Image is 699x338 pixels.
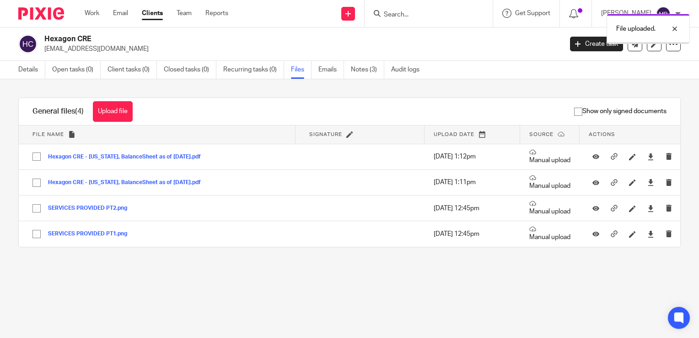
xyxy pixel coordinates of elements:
[93,101,133,122] button: Upload file
[529,149,570,165] p: Manual upload
[529,132,554,137] span: Source
[570,37,623,51] a: Create task
[434,229,511,239] p: [DATE] 12:45pm
[177,9,192,18] a: Team
[656,6,671,21] img: svg%3E
[647,178,654,187] a: Download
[647,152,654,161] a: Download
[529,200,570,216] p: Manual upload
[434,178,511,187] p: [DATE] 1:11pm
[291,61,312,79] a: Files
[142,9,163,18] a: Clients
[647,229,654,239] a: Download
[616,24,656,33] p: File uploaded.
[18,34,38,54] img: svg%3E
[113,9,128,18] a: Email
[434,152,511,161] p: [DATE] 1:12pm
[434,204,511,213] p: [DATE] 12:45pm
[205,9,228,18] a: Reports
[108,61,157,79] a: Client tasks (0)
[48,231,134,237] button: SERVICES PROVIDED PT1.png
[28,200,45,217] input: Select
[223,61,284,79] a: Recurring tasks (0)
[309,132,342,137] span: Signature
[391,61,426,79] a: Audit logs
[529,226,570,242] p: Manual upload
[351,61,384,79] a: Notes (3)
[529,174,570,191] p: Manual upload
[28,225,45,243] input: Select
[48,205,134,212] button: SERVICES PROVIDED PT2.png
[18,7,64,20] img: Pixie
[18,61,45,79] a: Details
[589,132,615,137] span: Actions
[85,9,99,18] a: Work
[48,154,208,160] button: Hexagon CRE - [US_STATE], BalanceSheet as of [DATE].pdf
[434,132,474,137] span: Upload date
[574,107,667,116] span: Show only signed documents
[318,61,344,79] a: Emails
[164,61,216,79] a: Closed tasks (0)
[647,204,654,213] a: Download
[44,34,454,44] h2: Hexagon CRE
[28,174,45,191] input: Select
[52,61,101,79] a: Open tasks (0)
[28,148,45,165] input: Select
[32,132,64,137] span: File name
[44,44,556,54] p: [EMAIL_ADDRESS][DOMAIN_NAME]
[32,107,84,116] h1: General files
[75,108,84,115] span: (4)
[48,180,208,186] button: Hexagon CRE - [US_STATE], BalanceSheet as of [DATE].pdf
